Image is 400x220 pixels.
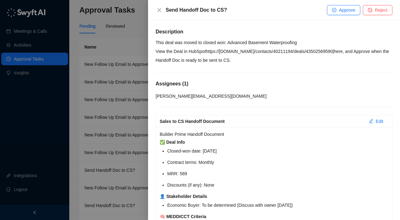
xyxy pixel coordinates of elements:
[375,7,387,14] span: Reject
[364,116,388,126] button: Edit
[156,28,392,36] h5: Description
[167,201,388,210] li: Economic Buyer: To be determined (Discuss with owner [DATE])
[167,158,388,167] li: Contract terms: Monthly
[332,8,336,12] span: check-circle
[327,5,360,15] button: Approve
[167,147,388,155] li: Closed-won date: [DATE]
[363,5,392,15] button: Reject
[166,6,327,14] div: Send Handoff Doc to CS?
[160,214,206,219] strong: 🧠 MEDDICCT Criteria
[160,194,207,199] strong: 👤 Stakeholder Details
[167,169,388,178] li: MRR: 589
[339,7,355,14] span: Approve
[368,8,372,12] span: stop
[160,140,185,145] strong: ✅ Deal Info
[156,94,266,99] span: [PERSON_NAME][EMAIL_ADDRESS][DOMAIN_NAME]
[369,119,373,123] span: edit
[157,8,162,13] span: close
[167,181,388,189] li: Discounts (if any): None
[156,6,163,14] button: Close
[156,38,392,47] p: This deal was moved to closed won: Advanced Basement Waterproofing
[160,131,388,138] h2: Builder Prime Handoff Document
[376,118,383,125] span: Edit
[156,80,392,88] h5: Assignees ( 1 )
[156,47,392,65] p: View the Deal in HubSpot , and Approve when the Handoff Doc is ready to be sent to CS.
[160,118,364,125] div: Sales to CS Handoff Document
[206,49,343,54] a: https://[DOMAIN_NAME]/contacts/40211194/deals/43502569590|here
